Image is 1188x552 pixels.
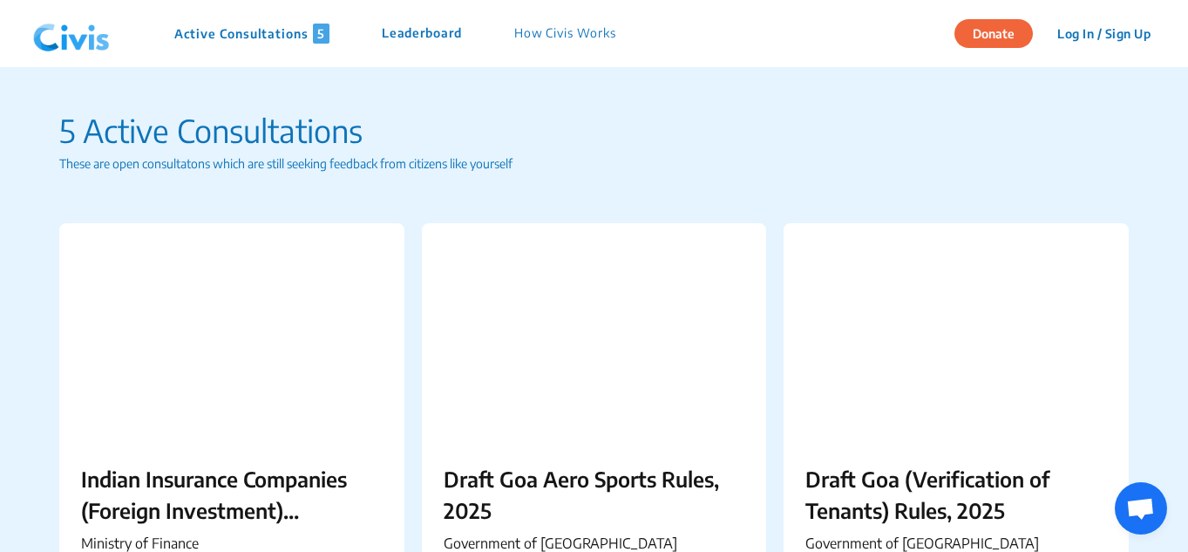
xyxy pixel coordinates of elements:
[1046,20,1162,47] button: Log In / Sign Up
[1115,482,1167,535] div: Open chat
[81,463,383,526] p: Indian Insurance Companies (Foreign Investment) Amendment Rules, 2025
[382,24,462,44] p: Leaderboard
[26,8,117,60] img: navlogo.png
[954,19,1033,48] button: Donate
[59,107,1129,154] p: 5 Active Consultations
[444,463,745,526] p: Draft Goa Aero Sports Rules, 2025
[514,24,616,44] p: How Civis Works
[313,24,329,44] span: 5
[954,24,1046,41] a: Donate
[174,24,329,44] p: Active Consultations
[59,154,1129,173] p: These are open consultatons which are still seeking feedback from citizens like yourself
[805,463,1107,526] p: Draft Goa (Verification of Tenants) Rules, 2025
